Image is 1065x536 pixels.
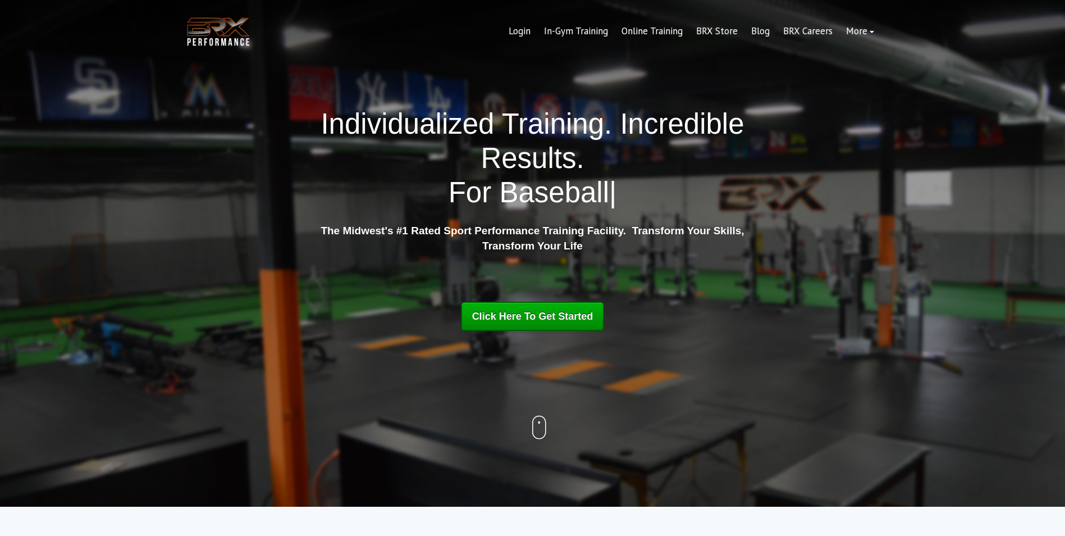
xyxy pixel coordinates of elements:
[502,18,537,45] a: Login
[317,107,749,210] h1: Individualized Training. Incredible Results.
[744,18,776,45] a: Blog
[776,18,839,45] a: BRX Careers
[839,18,881,45] a: More
[609,176,616,208] span: |
[449,176,609,208] span: For Baseball
[185,15,252,49] img: BRX Transparent Logo-2
[537,18,615,45] a: In-Gym Training
[472,311,593,322] span: Click Here To Get Started
[502,18,881,45] div: Navigation Menu
[321,225,744,252] strong: The Midwest's #1 Rated Sport Performance Training Facility. Transform Your Skills, Transform Your...
[615,18,689,45] a: Online Training
[461,302,605,331] a: Click Here To Get Started
[689,18,744,45] a: BRX Store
